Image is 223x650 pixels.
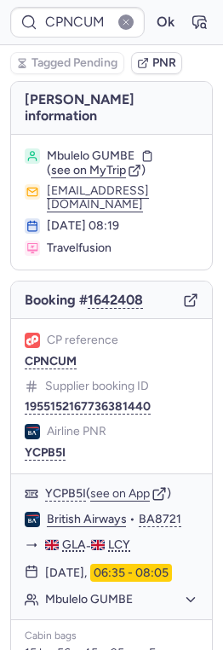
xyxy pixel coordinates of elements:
[25,400,151,414] button: 1955152167736381440
[25,355,77,369] button: CPNCUM
[45,537,198,554] div: -
[10,52,124,74] button: Tagged Pending
[88,293,143,308] button: 1642408
[25,333,40,348] figure: 1L airline logo
[90,487,150,501] button: see on App
[131,52,182,74] button: PNR
[108,537,130,553] span: LCY
[45,592,198,607] button: Mbulelo GUMBE
[47,425,106,438] span: Airline PNR
[45,486,86,502] button: YCPB5I
[62,537,86,553] span: GLA
[90,564,172,583] time: 06:35 - 08:05
[25,630,198,642] div: Cabin bags
[152,9,179,36] button: Ok
[45,564,172,583] div: [DATE],
[25,424,40,439] figure: BA airline logo
[31,56,117,70] span: Tagged Pending
[47,148,134,164] span: Mbulelo GUMBE
[47,184,198,212] button: [EMAIL_ADDRESS][DOMAIN_NAME]
[139,512,181,527] button: BA8721
[45,380,149,393] span: Supplier booking ID
[47,512,198,527] div: •
[51,163,126,177] span: see on MyTrip
[47,241,111,256] span: Travelfusion
[10,7,145,38] input: PNR Reference
[25,446,66,460] button: YCPB5I
[47,512,127,527] a: British Airways
[47,218,198,234] div: [DATE] 08:19
[47,164,146,177] button: (see on MyTrip)
[25,293,143,308] span: Booking #
[11,82,212,135] h4: [PERSON_NAME] information
[25,512,40,527] figure: BA airline logo
[45,486,198,502] div: ( )
[152,56,176,70] span: PNR
[47,334,118,347] span: CP reference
